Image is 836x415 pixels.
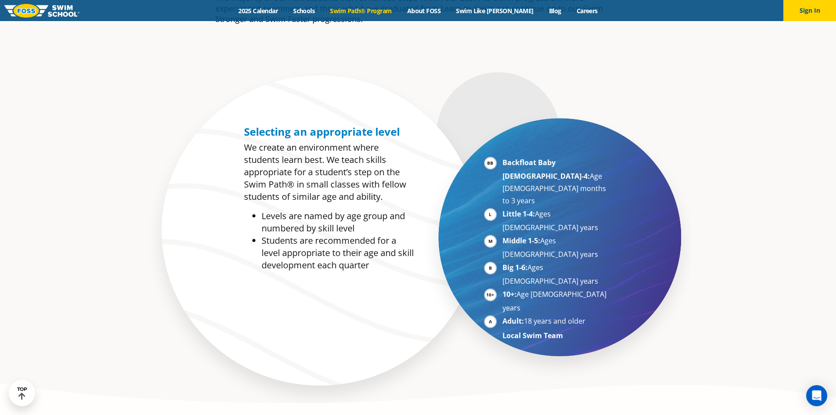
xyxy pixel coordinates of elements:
a: Swim Like [PERSON_NAME] [448,7,542,15]
img: FOSS Swim School Logo [4,4,79,18]
strong: 10+: [502,289,517,299]
li: Students are recommended for a level appropriate to their age and skill development each quarter [262,235,414,271]
li: Age [DEMOGRAPHIC_DATA] months to 3 years [502,156,610,207]
span: Selecting an appropriate level [244,124,400,139]
strong: Adult: [502,316,524,326]
li: Levels are named by age group and numbered by skill level [262,210,414,235]
strong: Backfloat Baby [DEMOGRAPHIC_DATA]-4: [502,158,590,181]
a: Blog [541,7,569,15]
li: Ages [DEMOGRAPHIC_DATA] years [502,261,610,287]
strong: Big 1-6: [502,263,527,272]
li: Age [DEMOGRAPHIC_DATA] years [502,288,610,314]
li: 18 years and older [502,315,610,328]
div: Open Intercom Messenger [806,385,827,406]
a: About FOSS [399,7,448,15]
li: Ages [DEMOGRAPHIC_DATA] years [502,235,610,260]
a: Swim Path® Program [323,7,399,15]
p: We create an environment where students learn best. We teach skills appropriate for a student’s s... [244,141,414,203]
a: 2025 Calendar [231,7,286,15]
a: Careers [569,7,605,15]
strong: Little 1-4: [502,209,535,219]
strong: Middle 1-5: [502,236,540,245]
a: Schools [286,7,323,15]
li: Ages [DEMOGRAPHIC_DATA] years [502,208,610,234]
div: TOP [17,386,27,400]
strong: Local Swim Team [502,331,563,340]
